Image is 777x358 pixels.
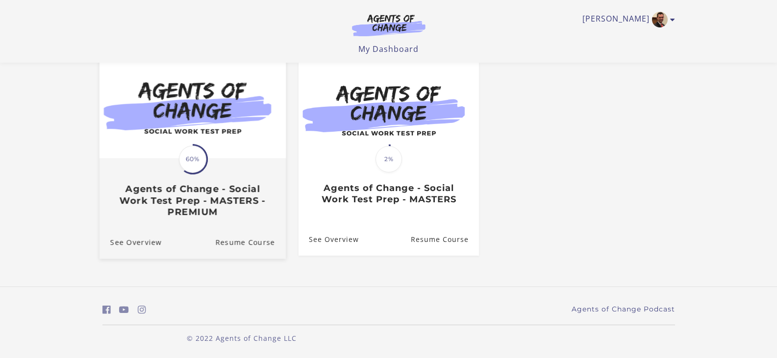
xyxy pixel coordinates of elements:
[110,183,275,217] h3: Agents of Change - Social Work Test Prep - MASTERS - PREMIUM
[102,303,111,317] a: https://www.facebook.com/groups/aswbtestprep (Open in a new window)
[119,305,129,314] i: https://www.youtube.com/c/AgentsofChangeTestPrepbyMeaganMitchell (Open in a new window)
[299,223,359,255] a: Agents of Change - Social Work Test Prep - MASTERS: See Overview
[102,333,381,343] p: © 2022 Agents of Change LLC
[138,303,146,317] a: https://www.instagram.com/agentsofchangeprep/ (Open in a new window)
[410,223,478,255] a: Agents of Change - Social Work Test Prep - MASTERS: Resume Course
[572,304,675,314] a: Agents of Change Podcast
[358,44,419,54] a: My Dashboard
[309,183,468,205] h3: Agents of Change - Social Work Test Prep - MASTERS
[215,225,286,258] a: Agents of Change - Social Work Test Prep - MASTERS - PREMIUM: Resume Course
[376,146,402,172] span: 2%
[179,145,206,173] span: 60%
[119,303,129,317] a: https://www.youtube.com/c/AgentsofChangeTestPrepbyMeaganMitchell (Open in a new window)
[99,225,161,258] a: Agents of Change - Social Work Test Prep - MASTERS - PREMIUM: See Overview
[102,305,111,314] i: https://www.facebook.com/groups/aswbtestprep (Open in a new window)
[342,14,436,36] img: Agents of Change Logo
[582,12,670,27] a: Toggle menu
[138,305,146,314] i: https://www.instagram.com/agentsofchangeprep/ (Open in a new window)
